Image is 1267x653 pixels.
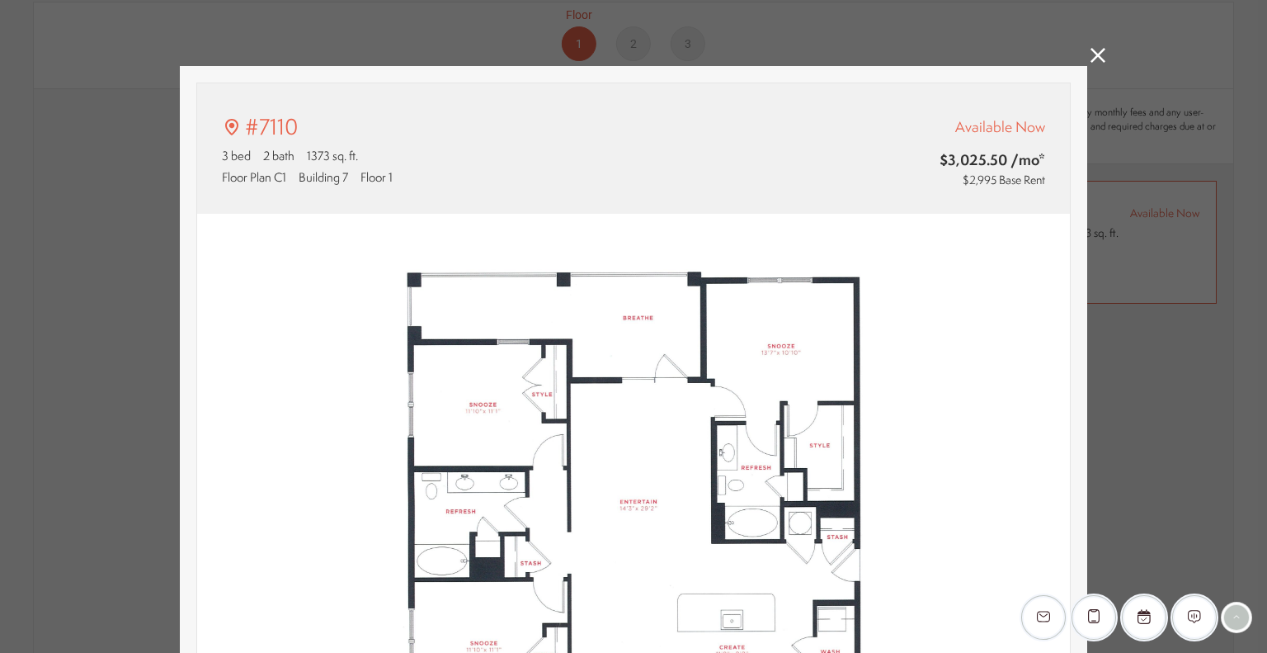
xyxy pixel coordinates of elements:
span: $3,025.50 /mo* [845,149,1045,170]
span: Building 7 [299,168,348,186]
span: Floor Plan C1 [222,168,286,186]
span: 1373 sq. ft. [307,147,358,164]
span: 2 bath [263,147,294,164]
span: $2,995 Base Rent [963,172,1045,188]
span: 3 bed [222,147,251,164]
p: #7110 [245,111,299,143]
span: Available Now [955,116,1045,137]
span: Floor 1 [360,168,393,186]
